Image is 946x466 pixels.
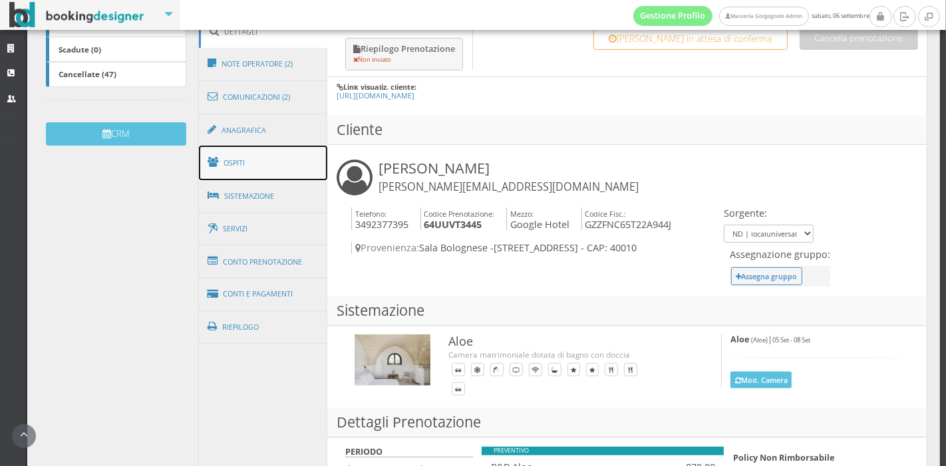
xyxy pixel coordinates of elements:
b: Aloe [730,334,749,345]
div: PREVENTIVO [482,447,724,455]
a: Sistemazione [199,179,328,213]
small: Telefono: [355,209,387,219]
h4: Google Hotel [506,207,569,231]
span: sabato, 06 settembre [633,6,869,26]
a: Cancellate (47) [46,62,186,87]
h4: Assegnazione gruppo: [730,249,830,260]
img: BookingDesigner.com [9,2,144,28]
small: Codice Prenotazione: [424,209,494,219]
b: Cancellate (47) [59,68,116,79]
h5: | [730,334,899,344]
small: Non inviato [353,55,391,64]
a: Conto Prenotazione [199,245,328,279]
a: Ospiti [199,146,328,180]
h3: Aloe [448,334,694,349]
span: [STREET_ADDRESS] [494,241,578,254]
button: Riepilogo Prenotazione Non inviato [345,38,463,70]
h4: Sorgente: [724,207,814,219]
a: Servizi [199,212,328,246]
div: Camera matrimoniale dotata di bagno con doccia [448,349,694,360]
small: Mezzo: [510,209,534,219]
span: Provenienza: [355,241,419,254]
span: - CAP: 40010 [581,241,637,254]
small: 05 Set - 08 Set [772,336,810,344]
a: Note Operatore (2) [199,47,328,81]
a: Conti e Pagamenti [199,277,328,311]
a: Comunicazioni (2) [199,80,328,114]
h3: Dettagli Prenotazione [327,408,927,437]
b: 64UUVT3445 [424,218,482,231]
a: Anagrafica [199,113,328,148]
small: Codice Fisc.: [585,209,626,219]
h4: Sala Bolognese - [351,242,720,253]
button: Mod. Camera [730,372,792,388]
button: Assegna gruppo [731,267,802,285]
p: Comunicazioni: [345,21,466,32]
b: Scadute (0) [59,44,101,55]
small: (Aloe) [751,336,768,344]
h3: Cliente [327,115,927,145]
img: f97ec352592711ee9b0b027e0800ecac.jpg [355,334,430,385]
a: Masseria Gorgognolo Admin [719,7,808,26]
a: Scadute (0) [46,37,186,62]
small: [PERSON_NAME][EMAIL_ADDRESS][DOMAIN_NAME] [379,179,639,194]
a: Riepilogo [199,310,328,344]
h4: GZZFNC65T22A944J [581,207,672,231]
b: Policy Non Rimborsabile [733,452,834,463]
a: [URL][DOMAIN_NAME] [337,90,414,100]
h3: [PERSON_NAME] [379,160,639,194]
button: Cancella prenotazione [800,27,918,50]
button: CRM [46,122,186,146]
b: PERIODO [345,446,383,457]
a: Gestione Profilo [633,6,713,26]
b: Link visualiz. cliente: [343,82,416,92]
h4: 3492377395 [351,207,408,231]
h3: Sistemazione [327,296,927,326]
button: [PERSON_NAME] in attesa di conferma [593,27,788,50]
a: Dettagli [199,15,328,49]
